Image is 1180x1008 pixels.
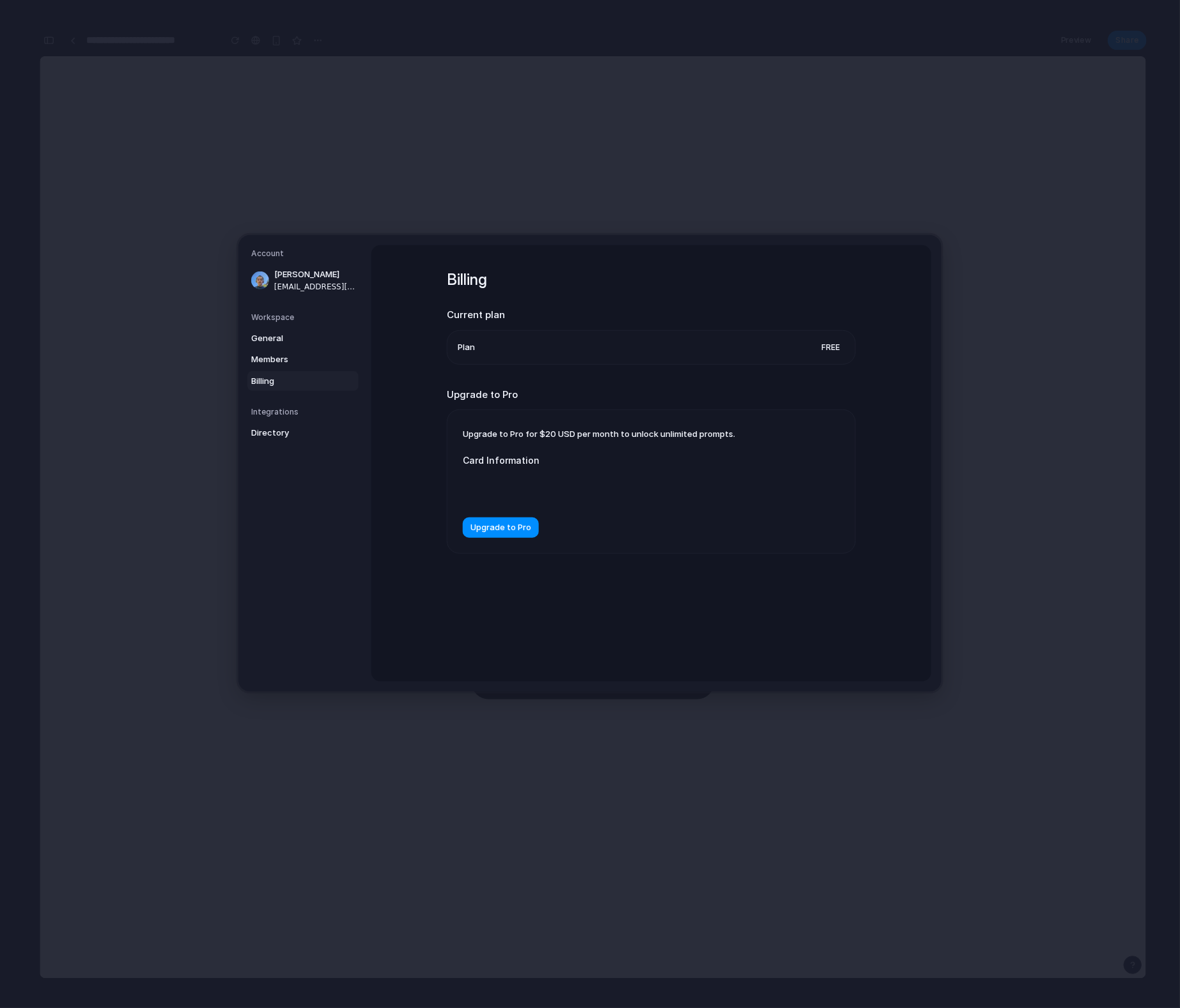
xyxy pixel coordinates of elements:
span: Directory [251,427,333,439]
h2: Current plan [447,308,856,323]
span: [EMAIL_ADDRESS][DOMAIN_NAME] [274,281,356,293]
h5: Workspace [251,312,359,323]
a: Members [247,349,359,370]
button: Upgrade to Pro [463,518,539,538]
h2: Upgrade to Pro [447,388,856,402]
span: Plan [458,341,475,354]
h5: Account [251,248,359,259]
label: Card Information [463,454,718,467]
h5: Integrations [251,406,359,418]
h1: Billing [447,268,856,291]
span: Members [251,353,333,366]
span: Upgrade to Pro [470,522,531,535]
span: [PERSON_NAME] [274,268,356,281]
span: Upgrade to Pro for $20 USD per month to unlock unlimited prompts. [463,429,735,439]
span: Billing [251,375,333,388]
span: Free [816,341,845,354]
a: Billing [247,371,359,392]
iframe: Secure card payment input frame [473,482,708,494]
a: Directory [247,423,359,443]
span: General [251,332,333,345]
a: General [247,328,359,349]
a: [PERSON_NAME][EMAIL_ADDRESS][DOMAIN_NAME] [247,264,359,296]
